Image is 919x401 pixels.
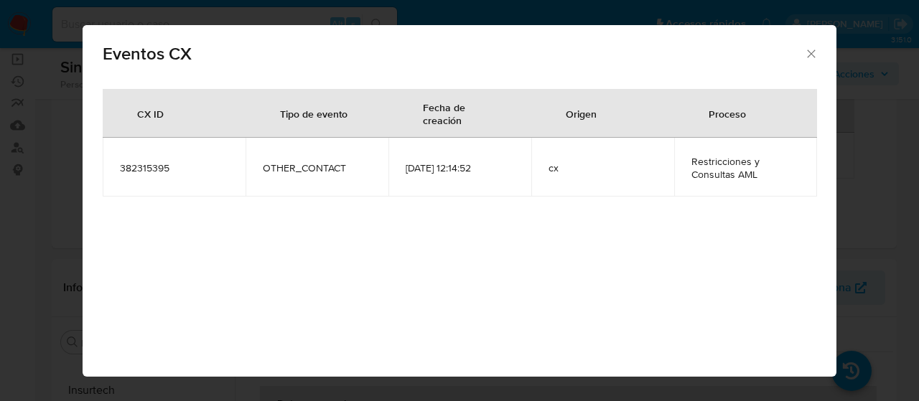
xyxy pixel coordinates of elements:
span: cx [549,161,657,174]
div: Origen [549,96,614,131]
div: Tipo de evento [263,96,365,131]
div: Fecha de creación [406,90,514,137]
div: Proceso [691,96,763,131]
span: 382315395 [120,161,228,174]
span: Restricciones y Consultas AML [691,155,800,181]
span: Eventos CX [103,45,804,62]
span: OTHER_CONTACT [263,161,371,174]
span: [DATE] 12:14:52 [406,161,514,174]
div: CX ID [120,96,181,131]
button: Cerrar [804,47,817,60]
